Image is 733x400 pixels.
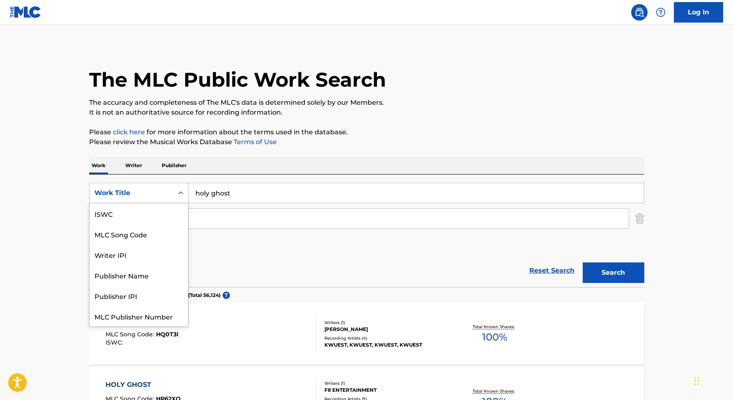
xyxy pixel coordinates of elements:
[90,224,188,244] div: MLC Song Code
[94,188,168,198] div: Work Title
[656,7,666,17] img: help
[89,127,644,137] p: Please for more information about the terms used in the database.
[90,265,188,285] div: Publisher Name
[324,335,448,341] div: Recording Artists ( 4 )
[89,137,644,147] p: Please review the Musical Works Database
[473,388,517,394] p: Total Known Shares:
[89,67,386,92] h1: The MLC Public Work Search
[90,285,188,306] div: Publisher IPI
[583,262,644,283] button: Search
[525,262,579,280] a: Reset Search
[631,4,648,21] a: Public Search
[89,303,644,365] a: HOLY GHOSTMLC Song Code:HQ0T3IISWC:Writers (1)[PERSON_NAME]Recording Artists (4)KWUEST, KWUEST, K...
[324,341,448,349] div: KWUEST, KWUEST, KWUEST, KWUEST
[90,244,188,265] div: Writer IPI
[473,324,517,330] p: Total Known Shares:
[123,157,145,174] p: Writer
[694,369,699,393] div: Drag
[89,183,644,287] form: Search Form
[106,339,125,346] span: ISWC :
[653,4,669,21] div: Help
[232,138,277,146] a: Terms of Use
[324,320,448,326] div: Writers ( 1 )
[106,380,181,390] div: HOLY GHOST
[113,128,145,136] a: click here
[692,361,733,400] iframe: Chat Widget
[89,98,644,108] p: The accuracy and completeness of The MLC's data is determined solely by our Members.
[324,380,448,386] div: Writers ( 1 )
[674,2,723,23] a: Log In
[106,331,156,338] span: MLC Song Code :
[89,157,108,174] p: Work
[159,157,189,174] p: Publisher
[90,203,188,224] div: ISWC
[89,108,644,117] p: It is not an authoritative source for recording information.
[634,7,644,17] img: search
[324,326,448,333] div: [PERSON_NAME]
[156,331,179,338] span: HQ0T3I
[10,6,41,18] img: MLC Logo
[635,208,644,229] img: Delete Criterion
[482,330,507,345] span: 100 %
[223,292,230,299] span: ?
[90,306,188,326] div: MLC Publisher Number
[324,386,448,394] div: F8 ENTERTAINMENT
